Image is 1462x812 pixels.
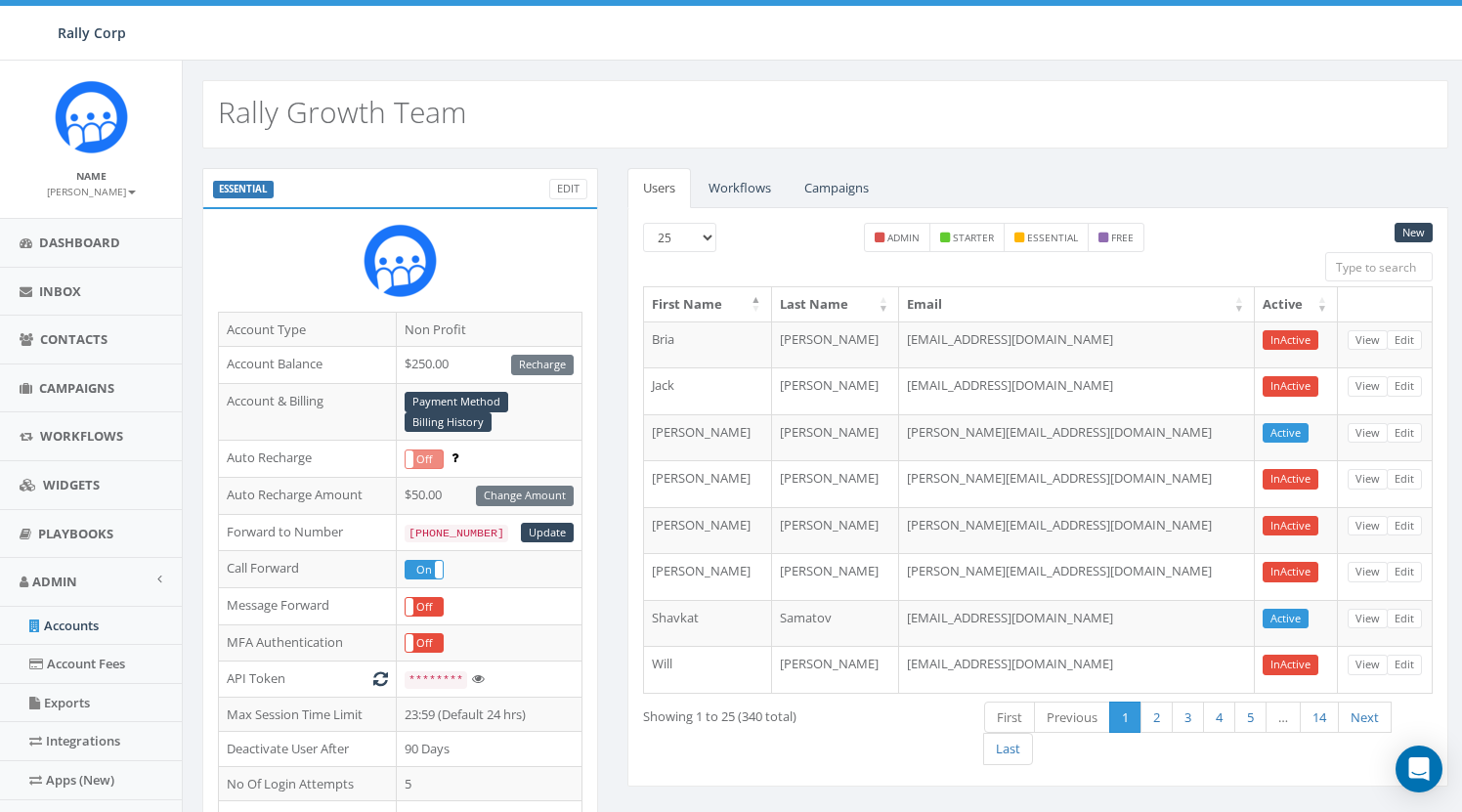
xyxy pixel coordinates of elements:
[1325,252,1433,281] input: Type to search
[405,560,444,579] div: OnOff
[405,633,444,653] div: OnOff
[218,96,467,128] h2: Rally Growth Team
[1027,231,1078,244] small: essential
[40,427,123,445] span: Workflows
[32,573,77,590] span: Admin
[1395,223,1433,243] a: New
[396,312,581,347] td: Non Profit
[219,441,397,478] td: Auto Recharge
[1263,376,1318,397] a: InActive
[1263,562,1318,582] a: InActive
[887,231,920,244] small: admin
[772,646,900,693] td: [PERSON_NAME]
[1387,423,1422,444] a: Edit
[396,347,581,384] td: $250.00
[219,347,397,384] td: Account Balance
[1348,330,1388,351] a: View
[1263,655,1318,675] a: InActive
[219,383,397,441] td: Account & Billing
[219,312,397,347] td: Account Type
[406,634,443,652] label: Off
[1263,469,1318,490] a: InActive
[1140,702,1173,734] a: 2
[213,181,274,198] label: ESSENTIAL
[899,287,1255,321] th: Email: activate to sort column ascending
[55,80,128,153] img: Icon_1.png
[693,168,787,208] a: Workflows
[1300,702,1339,734] a: 14
[1034,702,1110,734] a: Previous
[772,460,900,507] td: [PERSON_NAME]
[76,169,107,183] small: Name
[1387,609,1422,629] a: Edit
[39,379,114,397] span: Campaigns
[364,224,437,297] img: Icon_1.png
[899,414,1255,461] td: [PERSON_NAME][EMAIL_ADDRESS][DOMAIN_NAME]
[219,662,397,698] td: API Token
[644,287,772,321] th: First Name: activate to sort column descending
[953,231,994,244] small: starter
[405,412,492,433] a: Billing History
[1387,469,1422,490] a: Edit
[772,553,900,600] td: [PERSON_NAME]
[899,321,1255,368] td: [EMAIL_ADDRESS][DOMAIN_NAME]
[1338,702,1392,734] a: Next
[396,697,581,732] td: 23:59 (Default 24 hrs)
[644,321,772,368] td: Bria
[1348,562,1388,582] a: View
[1387,376,1422,397] a: Edit
[1263,423,1309,444] a: Active
[772,414,900,461] td: [PERSON_NAME]
[983,733,1033,765] a: Last
[772,367,900,414] td: [PERSON_NAME]
[772,287,900,321] th: Last Name: activate to sort column ascending
[1234,702,1267,734] a: 5
[451,449,458,466] span: Enable to prevent campaign failure.
[219,587,397,624] td: Message Forward
[644,600,772,647] td: Shavkat
[1348,609,1388,629] a: View
[406,450,443,468] label: Off
[39,234,120,251] span: Dashboard
[644,414,772,461] td: [PERSON_NAME]
[899,600,1255,647] td: [EMAIL_ADDRESS][DOMAIN_NAME]
[1348,423,1388,444] a: View
[396,732,581,767] td: 90 Days
[627,168,691,208] a: Users
[644,460,772,507] td: [PERSON_NAME]
[899,646,1255,693] td: [EMAIL_ADDRESS][DOMAIN_NAME]
[772,600,900,647] td: Samatov
[406,561,443,578] label: On
[644,646,772,693] td: Will
[644,553,772,600] td: [PERSON_NAME]
[1348,469,1388,490] a: View
[39,282,81,300] span: Inbox
[1203,702,1235,734] a: 4
[1266,702,1301,734] a: …
[405,392,508,412] a: Payment Method
[1348,516,1388,536] a: View
[1111,231,1134,244] small: free
[58,23,126,42] span: Rally Corp
[643,700,955,726] div: Showing 1 to 25 (340 total)
[1387,516,1422,536] a: Edit
[47,185,136,198] small: [PERSON_NAME]
[1255,287,1338,321] th: Active: activate to sort column ascending
[1387,562,1422,582] a: Edit
[219,766,397,801] td: No Of Login Attempts
[396,766,581,801] td: 5
[38,525,113,542] span: Playbooks
[1172,702,1204,734] a: 3
[1396,746,1442,792] div: Open Intercom Messenger
[644,507,772,554] td: [PERSON_NAME]
[984,702,1035,734] a: First
[40,330,107,348] span: Contacts
[373,672,388,685] i: Generate New Token
[219,477,397,514] td: Auto Recharge Amount
[1263,330,1318,351] a: InActive
[1348,376,1388,397] a: View
[47,182,136,199] a: [PERSON_NAME]
[899,553,1255,600] td: [PERSON_NAME][EMAIL_ADDRESS][DOMAIN_NAME]
[899,460,1255,507] td: [PERSON_NAME][EMAIL_ADDRESS][DOMAIN_NAME]
[219,624,397,662] td: MFA Authentication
